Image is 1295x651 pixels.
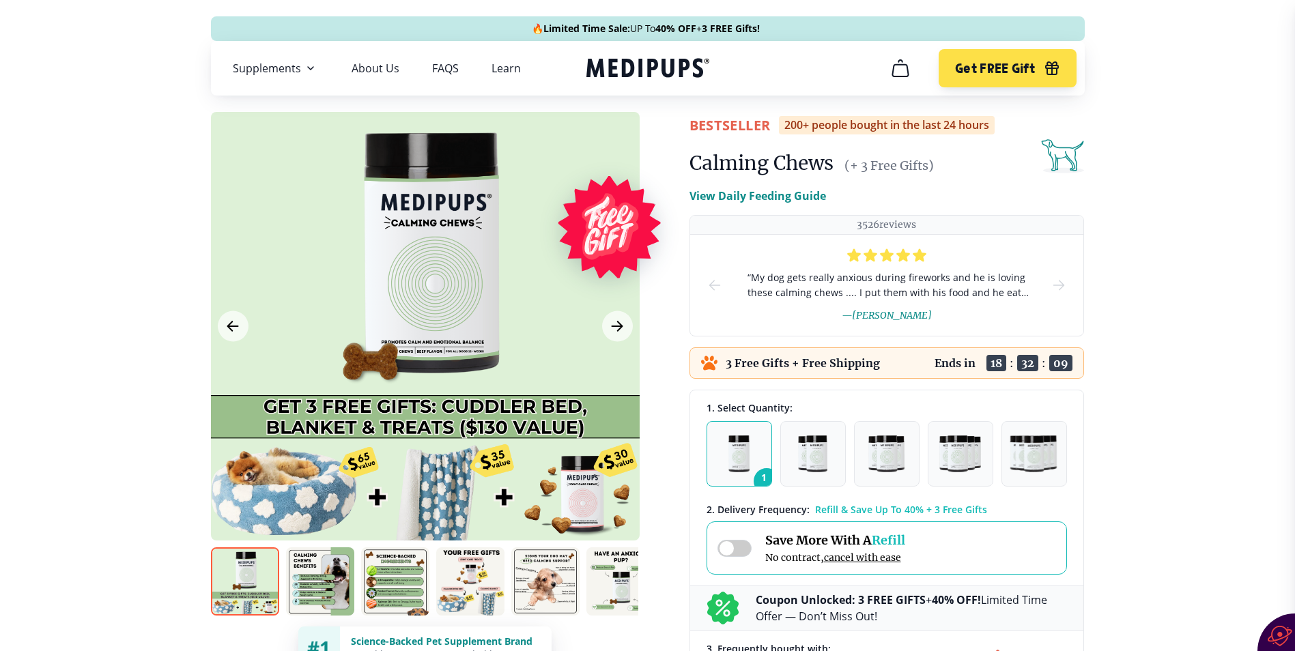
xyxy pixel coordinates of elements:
[728,435,750,472] img: Pack of 1 - Natural Dog Supplements
[511,547,580,616] img: Calming Chews | Natural Dog Supplements
[939,435,981,472] img: Pack of 4 - Natural Dog Supplements
[815,503,987,516] span: Refill & Save Up To 40% + 3 Free Gifts
[779,116,995,134] div: 200+ people bought in the last 24 hours
[868,435,904,472] img: Pack of 3 - Natural Dog Supplements
[361,547,429,616] img: Calming Chews | Natural Dog Supplements
[707,235,723,336] button: prev-slide
[939,49,1076,87] button: Get FREE Gift
[218,311,248,342] button: Previous Image
[689,116,771,134] span: BestSeller
[286,547,354,616] img: Calming Chews | Natural Dog Supplements
[842,309,932,321] span: — [PERSON_NAME]
[707,421,772,487] button: 1
[986,355,1006,371] span: 18
[765,551,905,564] span: No contract,
[932,592,981,607] b: 40% OFF!
[756,592,1067,624] p: + Limited Time Offer — Don’t Miss Out!
[824,551,901,564] span: cancel with ease
[872,532,905,548] span: Refill
[1017,355,1038,371] span: 32
[754,468,780,494] span: 1
[492,61,521,75] a: Learn
[689,151,834,175] h1: Calming Chews
[1051,235,1067,336] button: next-slide
[233,61,301,75] span: Supplements
[935,356,976,370] p: Ends in
[352,61,399,75] a: About Us
[1010,356,1014,370] span: :
[707,503,810,516] span: 2 . Delivery Frequency:
[602,311,633,342] button: Next Image
[586,547,655,616] img: Calming Chews | Natural Dog Supplements
[1042,356,1046,370] span: :
[955,61,1035,76] span: Get FREE Gift
[432,61,459,75] a: FAQS
[707,401,1067,414] div: 1. Select Quantity:
[1010,435,1059,472] img: Pack of 5 - Natural Dog Supplements
[351,635,541,648] div: Science-Backed Pet Supplement Brand
[233,60,319,76] button: Supplements
[1049,355,1072,371] span: 09
[798,435,827,472] img: Pack of 2 - Natural Dog Supplements
[689,188,826,204] p: View Daily Feeding Guide
[884,52,917,85] button: cart
[726,356,880,370] p: 3 Free Gifts + Free Shipping
[586,55,709,83] a: Medipups
[745,270,1029,300] span: “ My dog gets really anxious during fireworks and he is loving these calming chews .... I put the...
[211,547,279,616] img: Calming Chews | Natural Dog Supplements
[844,158,934,173] span: (+ 3 Free Gifts)
[756,592,926,607] b: Coupon Unlocked: 3 FREE GIFTS
[436,547,504,616] img: Calming Chews | Natural Dog Supplements
[532,22,760,35] span: 🔥 UP To +
[857,218,916,231] p: 3526 reviews
[765,532,905,548] span: Save More With A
